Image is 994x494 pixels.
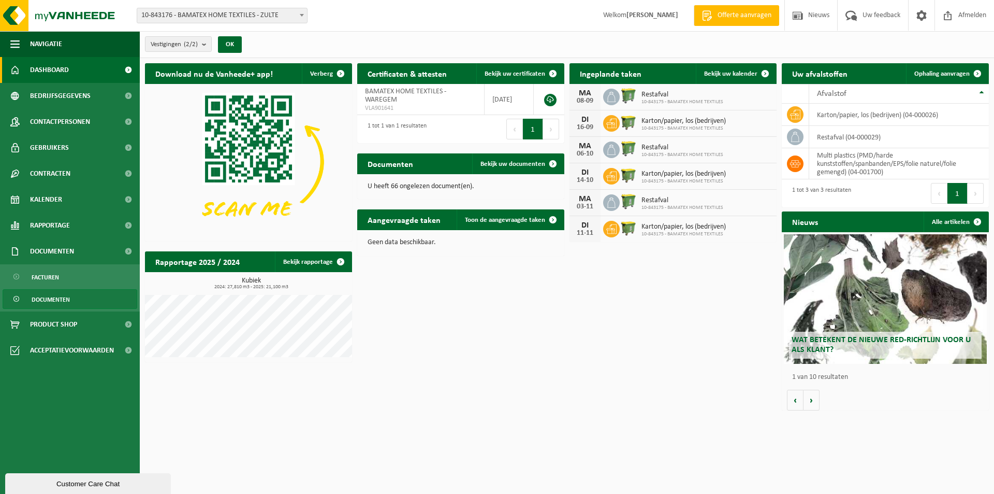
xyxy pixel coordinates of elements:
a: Documenten [3,289,137,309]
span: Verberg [310,70,333,77]
div: 14-10 [575,177,595,184]
button: Next [543,119,559,139]
span: Acceptatievoorwaarden [30,337,114,363]
div: MA [575,195,595,203]
button: OK [218,36,242,53]
img: Download de VHEPlus App [145,84,352,239]
span: 2024: 27,810 m3 - 2025: 21,100 m3 [150,285,352,290]
a: Bekijk uw kalender [696,63,776,84]
span: Bekijk uw documenten [480,161,545,167]
span: Restafval [641,144,723,152]
span: 10-843175 - BAMATEX HOME TEXTILES [641,125,726,132]
span: Ophaling aanvragen [914,70,970,77]
h2: Aangevraagde taken [357,209,451,230]
count: (2/2) [184,41,198,48]
span: Toon de aangevraagde taken [465,217,545,223]
span: Offerte aanvragen [715,10,774,21]
a: Facturen [3,267,137,287]
td: multi plastics (PMD/harde kunststoffen/spanbanden/EPS/folie naturel/folie gemengd) (04-001700) [809,148,989,179]
p: 1 van 10 resultaten [792,374,984,381]
span: Vestigingen [151,37,198,52]
div: 1 tot 3 van 3 resultaten [787,182,851,205]
div: 08-09 [575,97,595,105]
span: Bekijk uw kalender [704,70,757,77]
span: Kalender [30,187,62,213]
strong: [PERSON_NAME] [626,11,678,19]
span: Facturen [32,267,59,287]
span: VLA901641 [365,104,476,112]
span: Contracten [30,161,70,187]
h2: Download nu de Vanheede+ app! [145,63,283,83]
span: Product Shop [30,312,77,337]
div: 03-11 [575,203,595,210]
td: restafval (04-000029) [809,126,989,148]
span: Karton/papier, los (bedrijven) [641,170,726,178]
button: Next [968,183,984,204]
a: Toon de aangevraagde taken [457,209,563,230]
div: 06-10 [575,150,595,158]
span: Wat betekent de nieuwe RED-richtlijn voor u als klant? [792,336,971,354]
span: 10-843175 - BAMATEX HOME TEXTILES [641,178,726,185]
div: DI [575,168,595,177]
a: Bekijk uw certificaten [476,63,563,84]
button: Previous [931,183,947,204]
span: Karton/papier, los (bedrijven) [641,117,726,125]
a: Wat betekent de nieuwe RED-richtlijn voor u als klant? [784,234,987,364]
img: WB-0770-HPE-GN-50 [620,140,637,158]
div: 16-09 [575,124,595,131]
span: 10-843176 - BAMATEX HOME TEXTILES - ZULTE [137,8,307,23]
a: Ophaling aanvragen [906,63,988,84]
span: 10-843175 - BAMATEX HOME TEXTILES [641,205,723,211]
a: Alle artikelen [924,211,988,232]
span: Afvalstof [817,90,846,98]
div: DI [575,116,595,124]
div: DI [575,221,595,230]
span: Bedrijfsgegevens [30,83,91,109]
img: WB-0770-HPE-GN-50 [620,193,637,210]
span: Rapportage [30,213,70,238]
button: 1 [523,119,543,139]
iframe: chat widget [5,471,173,494]
span: Documenten [32,290,70,309]
td: karton/papier, los (bedrijven) (04-000026) [809,104,989,126]
button: Previous [506,119,523,139]
span: BAMATEX HOME TEXTILES - WAREGEM [365,88,446,104]
h2: Nieuws [782,211,828,232]
span: 10-843175 - BAMATEX HOME TEXTILES [641,152,723,158]
h3: Kubiek [150,277,352,290]
h2: Ingeplande taken [569,63,652,83]
p: U heeft 66 ongelezen document(en). [368,183,554,190]
span: Gebruikers [30,135,69,161]
a: Offerte aanvragen [694,5,779,26]
button: Vestigingen(2/2) [145,36,212,52]
button: 1 [947,183,968,204]
h2: Rapportage 2025 / 2024 [145,251,250,272]
span: Bekijk uw certificaten [485,70,545,77]
td: [DATE] [485,84,534,115]
span: 10-843175 - BAMATEX HOME TEXTILES [641,99,723,105]
span: Documenten [30,238,74,264]
a: Bekijk rapportage [275,251,351,272]
button: Vorige [787,390,803,411]
img: WB-1100-HPE-GN-50 [620,166,637,184]
button: Volgende [803,390,820,411]
span: Restafval [641,196,723,205]
span: 10-843175 - BAMATEX HOME TEXTILES [641,231,726,237]
div: MA [575,142,595,150]
span: Dashboard [30,57,69,83]
span: 10-843176 - BAMATEX HOME TEXTILES - ZULTE [137,8,308,23]
h2: Documenten [357,153,423,174]
div: 11-11 [575,230,595,237]
div: MA [575,89,595,97]
img: WB-1100-HPE-GN-50 [620,219,637,237]
span: Contactpersonen [30,109,90,135]
span: Karton/papier, los (bedrijven) [641,223,726,231]
img: WB-1100-HPE-GN-50 [620,114,637,131]
h2: Certificaten & attesten [357,63,457,83]
span: Navigatie [30,31,62,57]
span: Restafval [641,91,723,99]
a: Bekijk uw documenten [472,153,563,174]
button: Verberg [302,63,351,84]
div: 1 tot 1 van 1 resultaten [362,118,427,140]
